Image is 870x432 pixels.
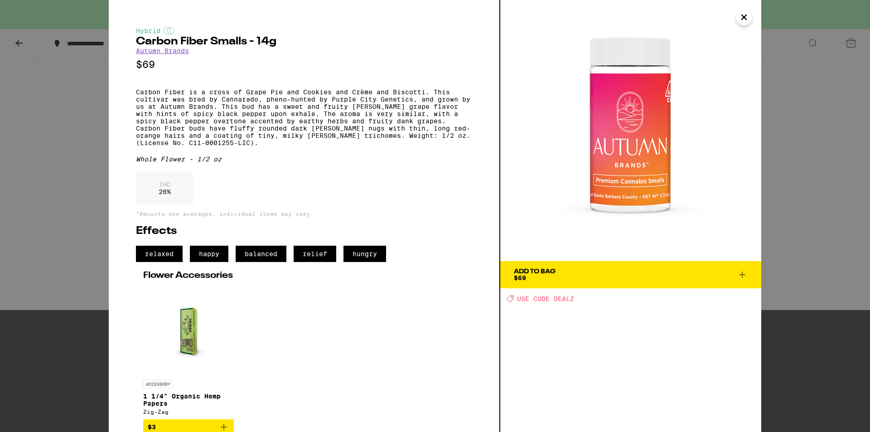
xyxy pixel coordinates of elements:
p: *Amounts are averages, individual items may vary. [136,211,472,217]
img: Zig-Zag - 1 1/4" Organic Hemp Papers [143,285,234,375]
p: $69 [136,59,472,70]
div: Hybrid [136,27,472,34]
span: relaxed [136,246,183,262]
h2: Carbon Fiber Smalls - 14g [136,36,472,47]
div: Add To Bag [514,268,556,275]
span: Hi. Need any help? [5,6,65,14]
span: $69 [514,274,526,282]
button: Add To Bag$69 [500,261,761,288]
img: hybridColor.svg [164,27,174,34]
span: $3 [148,423,156,431]
span: relief [294,246,336,262]
p: 1 1/4" Organic Hemp Papers [143,393,234,407]
h2: Effects [136,226,472,237]
span: USE CODE DEALZ [517,295,574,302]
h2: Flower Accessories [143,271,465,280]
a: Autumn Brands [136,47,189,54]
button: Close [736,9,752,25]
span: balanced [236,246,286,262]
p: THC [159,181,171,188]
span: happy [190,246,228,262]
a: Open page for 1 1/4" Organic Hemp Papers from Zig-Zag [143,285,234,419]
p: Carbon Fiber is a cross of Grape Pie and Cookies and Crème and Biscotti. This cultivar was bred b... [136,88,472,146]
span: hungry [343,246,386,262]
div: Whole Flower - 1/2 oz [136,155,472,163]
div: Zig-Zag [143,409,234,415]
p: ACCESSORY [143,380,173,388]
div: 26 % [136,172,193,204]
